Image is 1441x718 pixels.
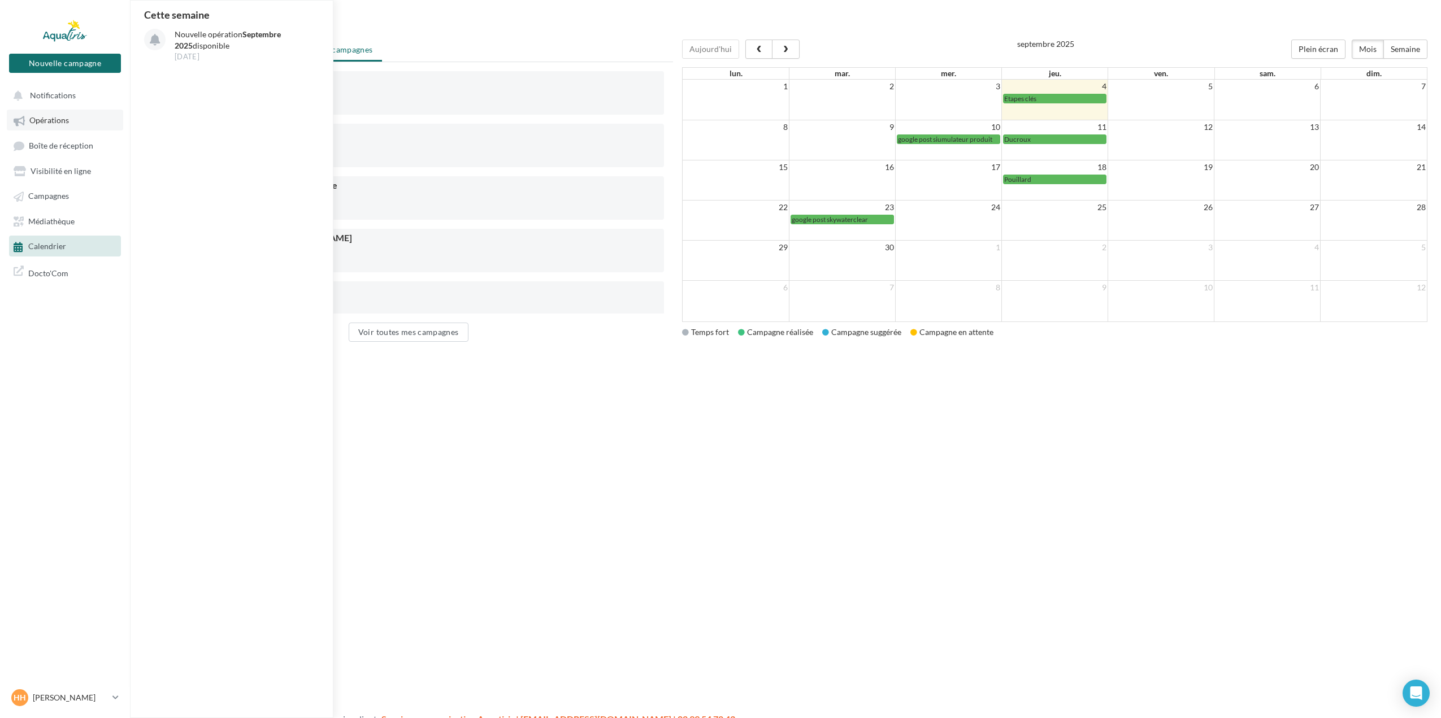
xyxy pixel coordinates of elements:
div: [DATE] [242,192,659,199]
td: 30 [789,241,895,255]
td: 9 [789,120,895,134]
th: mar. [789,68,895,79]
td: 11 [1214,281,1321,295]
td: 25 [1002,201,1108,215]
th: mer. [896,68,1002,79]
a: Ducroux [1003,134,1106,144]
button: Semaine [1383,40,1427,59]
td: 22 [683,201,789,215]
h2: septembre 2025 [1017,40,1074,48]
td: 24 [896,201,1002,215]
td: 17 [896,160,1002,175]
a: Calendrier [7,236,123,256]
td: 10 [1108,281,1214,295]
td: 14 [1321,120,1427,134]
td: 29 [683,241,789,255]
td: 7 [789,281,895,295]
td: 2 [1002,241,1108,255]
td: 27 [1214,201,1321,215]
td: 21 [1321,160,1427,175]
span: HH [14,692,26,703]
div: Temps fort [682,327,729,338]
div: [DATE] [242,297,659,304]
button: Nouvelle campagne [9,54,121,73]
td: 5 [1321,241,1427,255]
div: [DATE] [242,140,659,147]
span: Boîte de réception [29,141,93,150]
a: Campagnes [7,185,123,206]
th: jeu. [1002,68,1108,79]
td: 4 [1214,241,1321,255]
td: 23 [789,201,895,215]
a: Médiathèque [7,211,123,231]
td: 8 [896,281,1002,295]
span: Calendrier [28,242,66,251]
a: google post siumulateur produit [897,134,1000,144]
span: google post skywaterclear [792,215,868,224]
button: Aujourd'hui [682,40,739,59]
span: Ducroux [1004,135,1031,143]
span: Etapes clés [1004,94,1036,103]
span: Notifications [30,90,76,100]
p: [PERSON_NAME] [33,692,108,703]
div: Campagne suggérée [822,327,901,338]
td: 6 [683,281,789,295]
td: 3 [896,80,1002,93]
td: 13 [1214,120,1321,134]
span: Docto'Com [28,266,68,279]
div: [DATE] [242,87,659,94]
td: 16 [789,160,895,175]
a: HH [PERSON_NAME] [9,687,121,708]
span: Pouillard [1004,175,1031,184]
td: 20 [1214,160,1321,175]
td: 8 [683,120,789,134]
th: dim. [1321,68,1427,79]
td: 9 [1002,281,1108,295]
td: 28 [1321,201,1427,215]
td: 12 [1321,281,1427,295]
a: google post skywaterclear [791,215,894,224]
td: 6 [1214,80,1321,93]
th: sam. [1214,68,1321,79]
button: Mois [1352,40,1384,59]
th: ven. [1108,68,1214,79]
td: 10 [896,120,1002,134]
td: 26 [1108,201,1214,215]
td: 1 [683,80,789,93]
th: lun. [683,68,789,79]
td: 18 [1002,160,1108,175]
span: Visibilité en ligne [31,166,91,176]
button: Notifications [7,85,119,105]
h1: Calendrier [144,18,1427,35]
a: Docto'Com [7,261,123,283]
a: Pouillard [1003,175,1106,184]
td: 2 [789,80,895,93]
span: Campagnes [28,192,69,201]
td: 3 [1108,241,1214,255]
a: Visibilité en ligne [7,160,123,181]
button: Plein écran [1291,40,1345,59]
td: 5 [1108,80,1214,93]
span: Médiathèque [28,216,75,226]
a: Etapes clés [1003,94,1106,103]
span: Opérations [29,116,69,125]
td: 11 [1002,120,1108,134]
td: 12 [1108,120,1214,134]
td: 4 [1002,80,1108,93]
div: Open Intercom Messenger [1403,680,1430,707]
div: Campagne en attente [910,327,993,338]
span: google post siumulateur produit [898,135,992,143]
td: 1 [896,241,1002,255]
a: Opérations [7,110,123,130]
td: 7 [1321,80,1427,93]
td: 15 [683,160,789,175]
button: Voir toutes mes campagnes [349,323,468,342]
div: Campagne réalisée [738,327,813,338]
td: 19 [1108,160,1214,175]
a: Boîte de réception [7,135,123,156]
div: [DATE] [242,245,659,252]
